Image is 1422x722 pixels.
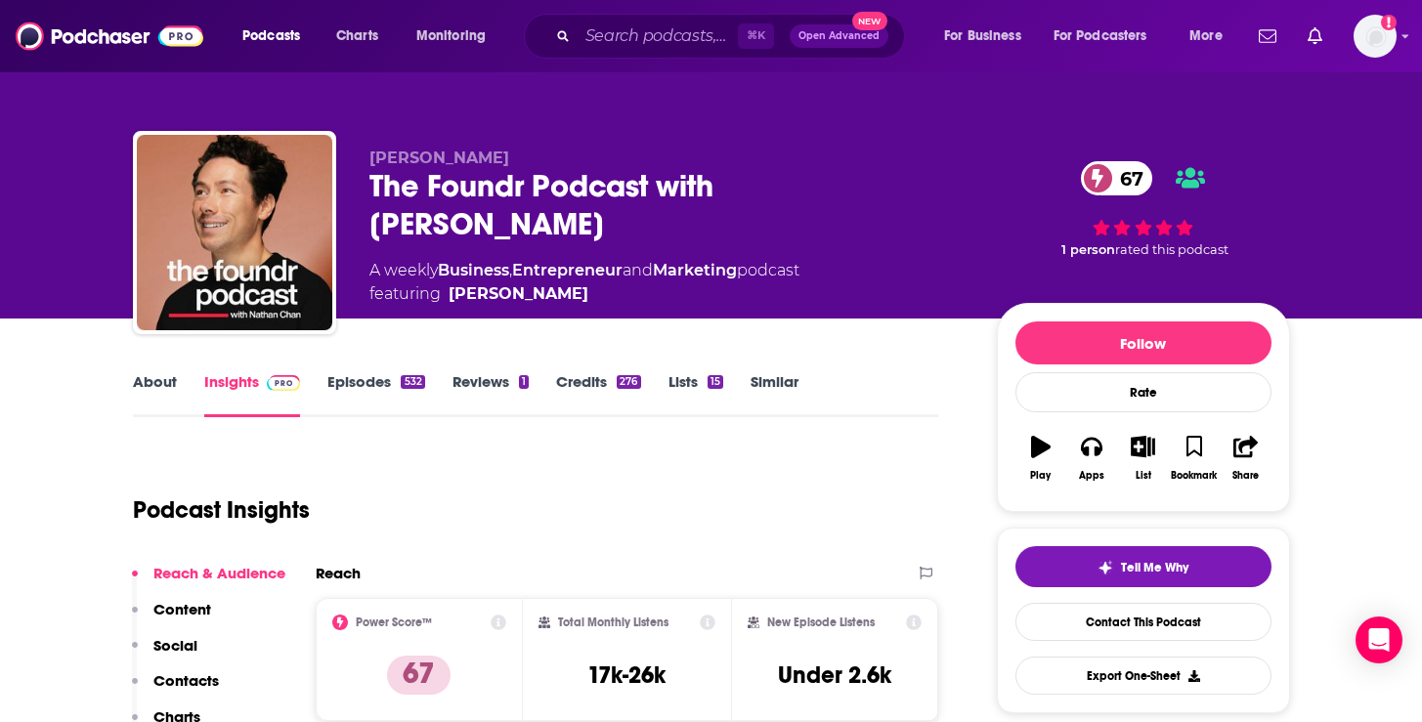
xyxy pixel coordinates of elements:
a: Contact This Podcast [1015,603,1271,641]
div: Open Intercom Messenger [1356,616,1402,663]
button: Show profile menu [1354,15,1397,58]
span: For Business [944,22,1021,50]
h2: Reach [316,564,361,582]
div: Rate [1015,372,1271,412]
button: Contacts [132,671,219,707]
button: open menu [229,21,325,52]
a: Business [438,261,509,279]
p: Content [153,600,211,618]
p: Social [153,636,197,655]
span: Podcasts [242,22,300,50]
button: Share [1220,423,1271,493]
button: Open AdvancedNew [790,24,888,48]
h2: Total Monthly Listens [558,616,668,629]
span: featuring [369,282,799,306]
button: List [1117,423,1168,493]
span: More [1189,22,1223,50]
h3: 17k-26k [587,660,666,690]
img: The Foundr Podcast with Nathan Chan [137,135,332,330]
p: 67 [387,656,451,695]
h3: Under 2.6k [778,660,891,690]
a: Charts [323,21,390,52]
span: 67 [1100,161,1153,195]
a: Show notifications dropdown [1300,20,1330,53]
div: Search podcasts, credits, & more... [542,14,924,59]
a: Reviews1 [452,372,529,417]
span: rated this podcast [1115,242,1228,257]
div: 1 [519,375,529,389]
span: 1 person [1061,242,1115,257]
h1: Podcast Insights [133,495,310,525]
div: A weekly podcast [369,259,799,306]
a: Show notifications dropdown [1251,20,1284,53]
button: Follow [1015,321,1271,364]
button: open menu [1176,21,1247,52]
span: [PERSON_NAME] [369,149,509,167]
div: Play [1030,470,1051,482]
img: Podchaser - Follow, Share and Rate Podcasts [16,18,203,55]
img: tell me why sparkle [1098,560,1113,575]
button: Reach & Audience [132,564,285,600]
a: Entrepreneur [512,261,623,279]
button: Content [132,600,211,636]
span: , [509,261,512,279]
img: Podchaser Pro [267,375,301,391]
button: open menu [930,21,1046,52]
button: open menu [403,21,511,52]
p: Contacts [153,671,219,690]
button: Social [132,636,197,672]
input: Search podcasts, credits, & more... [578,21,738,52]
a: Similar [751,372,798,417]
span: Monitoring [416,22,486,50]
button: Apps [1066,423,1117,493]
h2: Power Score™ [356,616,432,629]
button: Bookmark [1169,423,1220,493]
div: Bookmark [1171,470,1217,482]
span: ⌘ K [738,23,774,49]
div: 67 1 personrated this podcast [997,149,1290,271]
h2: New Episode Listens [767,616,875,629]
a: About [133,372,177,417]
a: Credits276 [556,372,640,417]
span: Charts [336,22,378,50]
div: 15 [708,375,723,389]
div: 276 [617,375,640,389]
a: Episodes532 [327,372,424,417]
img: User Profile [1354,15,1397,58]
button: Export One-Sheet [1015,657,1271,695]
button: Play [1015,423,1066,493]
svg: Add a profile image [1381,15,1397,30]
div: List [1136,470,1151,482]
div: 532 [401,375,424,389]
span: Open Advanced [798,31,880,41]
a: Nathan Chan [449,282,588,306]
span: For Podcasters [1054,22,1147,50]
div: Share [1232,470,1259,482]
span: Tell Me Why [1121,560,1188,575]
button: tell me why sparkleTell Me Why [1015,546,1271,587]
a: InsightsPodchaser Pro [204,372,301,417]
span: New [852,12,887,30]
div: Apps [1079,470,1104,482]
a: Lists15 [668,372,723,417]
p: Reach & Audience [153,564,285,582]
a: Marketing [653,261,737,279]
span: and [623,261,653,279]
span: Logged in as AutumnKatie [1354,15,1397,58]
button: open menu [1041,21,1176,52]
a: 67 [1081,161,1153,195]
